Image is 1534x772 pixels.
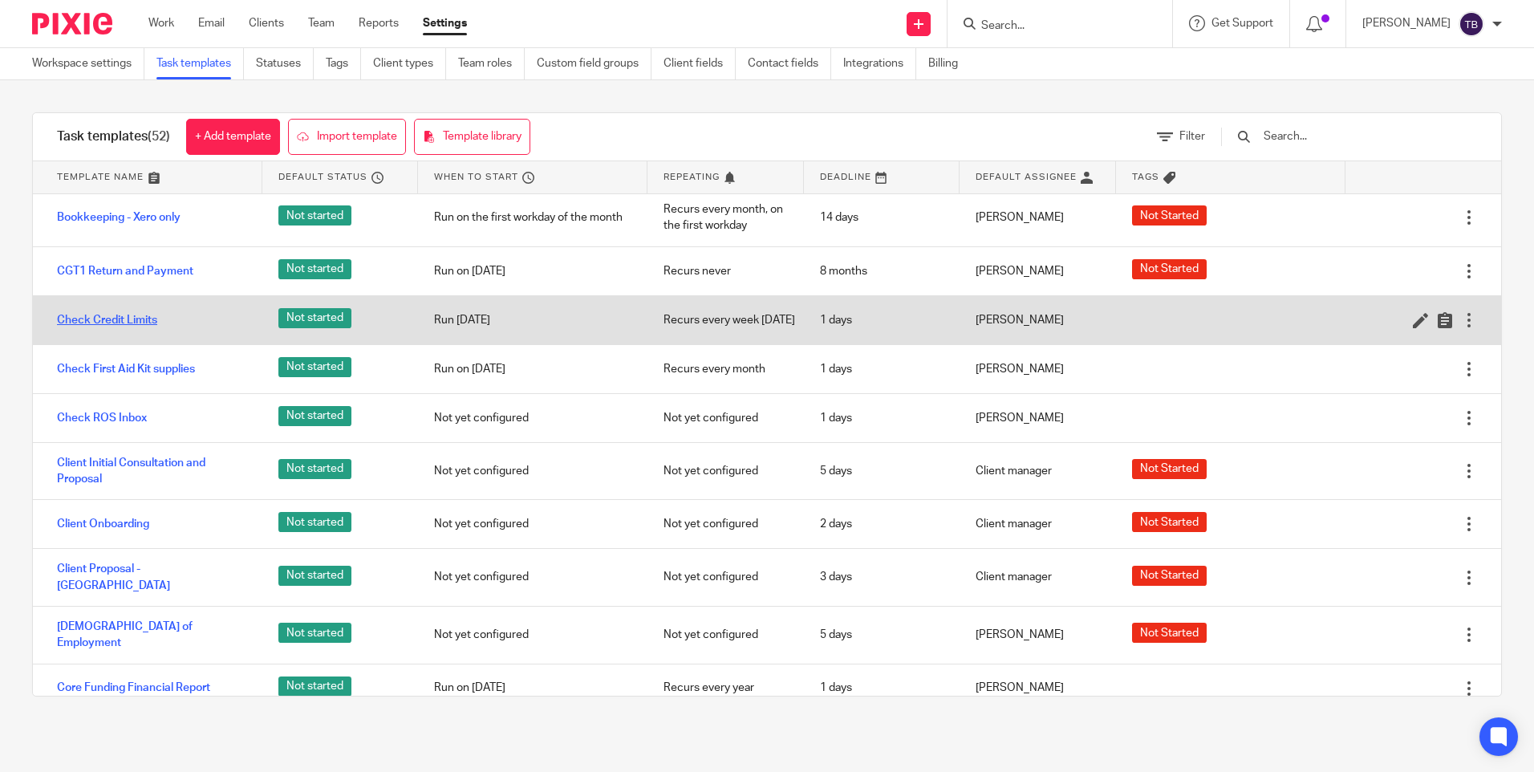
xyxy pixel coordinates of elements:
a: Client types [373,48,446,79]
a: Bookkeeping - Xero only [57,209,181,226]
span: Not started [278,357,351,377]
a: Team roles [458,48,525,79]
div: Not yet configured [418,398,647,438]
div: 1 days [804,398,960,438]
div: 5 days [804,615,960,655]
a: Check Credit Limits [57,312,157,328]
div: 8 months [804,251,960,291]
span: Not started [278,406,351,426]
div: Not yet configured [418,451,647,491]
div: Not yet configured [647,504,803,544]
a: Email [198,15,225,31]
div: [PERSON_NAME] [960,251,1115,291]
a: Client fields [664,48,736,79]
span: Not Started [1140,567,1199,583]
div: [PERSON_NAME] [960,349,1115,389]
a: Team [308,15,335,31]
a: Tags [326,48,361,79]
span: Not started [278,459,351,479]
div: Not yet configured [418,557,647,597]
span: Template name [57,170,144,184]
span: Not Started [1140,514,1199,530]
span: Get Support [1211,18,1273,29]
img: svg%3E [1459,11,1484,37]
span: Not started [278,512,351,532]
a: CGT1 Return and Payment [57,263,193,279]
div: Run on [DATE] [418,349,647,389]
span: When to start [434,170,518,184]
span: Filter [1179,131,1205,142]
a: Check ROS Inbox [57,410,147,426]
div: Recurs every week [DATE] [647,300,803,340]
a: Client Proposal - [GEOGRAPHIC_DATA] [57,561,246,594]
a: Import template [288,119,406,155]
span: Not started [278,566,351,586]
a: Reports [359,15,399,31]
input: Search... [1262,128,1449,145]
div: [PERSON_NAME] [960,300,1115,340]
div: Not yet configured [418,615,647,655]
a: Workspace settings [32,48,144,79]
a: Custom field groups [537,48,651,79]
span: (52) [148,130,170,143]
div: [PERSON_NAME] [960,398,1115,438]
div: Client manager [960,451,1115,491]
a: Settings [423,15,467,31]
div: Run [DATE] [418,300,647,340]
div: 2 days [804,504,960,544]
div: Not yet configured [647,615,803,655]
a: Check First Aid Kit supplies [57,361,195,377]
a: Template library [414,119,530,155]
a: Core Funding Financial Report [57,680,210,696]
div: 14 days [804,197,960,238]
div: Recurs every month [647,349,803,389]
div: Not yet configured [418,504,647,544]
div: Run on the first workday of the month [418,197,647,238]
input: Search [980,19,1124,34]
div: Run on [DATE] [418,668,647,708]
span: Not Started [1140,461,1199,477]
span: Not started [278,623,351,643]
a: Client Initial Consultation and Proposal [57,455,246,488]
div: [PERSON_NAME] [960,615,1115,655]
span: Tags [1132,170,1159,184]
div: Not yet configured [647,398,803,438]
div: Not yet configured [647,451,803,491]
a: [DEMOGRAPHIC_DATA] of Employment [57,619,246,652]
div: [PERSON_NAME] [960,668,1115,708]
span: Not Started [1140,208,1199,224]
div: 3 days [804,557,960,597]
h1: Task templates [57,128,170,145]
span: Not started [278,205,351,226]
span: Not started [278,259,351,279]
p: [PERSON_NAME] [1362,15,1451,31]
a: Contact fields [748,48,831,79]
div: 5 days [804,451,960,491]
a: Clients [249,15,284,31]
span: Not Started [1140,625,1199,641]
span: Default status [278,170,367,184]
img: Pixie [32,13,112,35]
span: Not started [278,677,351,697]
span: Deadline [820,170,871,184]
a: Statuses [256,48,314,79]
a: Client Onboarding [57,516,149,532]
a: Task templates [156,48,244,79]
div: 1 days [804,300,960,340]
div: Not yet configured [647,557,803,597]
div: 1 days [804,349,960,389]
a: Integrations [843,48,916,79]
span: Default assignee [976,170,1077,184]
div: Run on [DATE] [418,251,647,291]
span: Repeating [664,170,720,184]
span: Not Started [1140,261,1199,277]
div: 1 days [804,668,960,708]
span: Not started [278,308,351,328]
div: Recurs never [647,251,803,291]
a: Billing [928,48,970,79]
div: Recurs every month, on the first workday [647,189,803,246]
div: Client manager [960,557,1115,597]
a: + Add template [186,119,280,155]
div: Client manager [960,504,1115,544]
a: Work [148,15,174,31]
